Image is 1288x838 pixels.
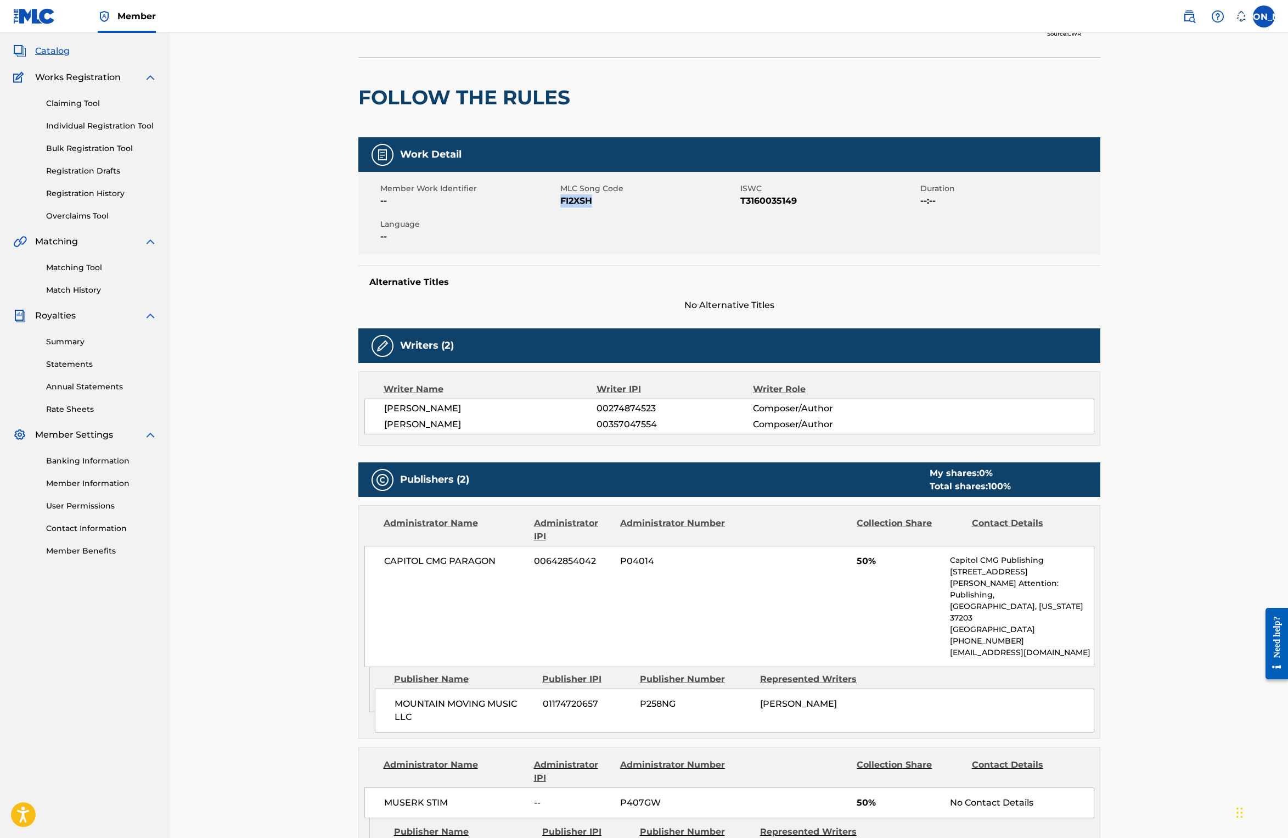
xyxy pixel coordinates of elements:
span: 50% [857,796,942,809]
h5: Work Detail [400,148,462,161]
h5: Writers (2) [400,339,454,352]
div: Contact Details [972,758,1078,785]
a: Contact Information [46,523,157,534]
span: MLC Song Code [560,183,738,194]
div: Publisher Name [394,673,534,686]
span: P258NG [640,697,752,711]
img: Catalog [13,44,26,58]
span: 00642854042 [534,555,612,568]
div: Administrator Number [620,517,727,543]
span: 00357047554 [597,418,752,431]
h5: Alternative Titles [369,277,1089,288]
a: Matching Tool [46,262,157,273]
img: Member Settings [13,428,26,442]
img: Publishers [376,473,389,487]
a: Overclaims Tool [46,210,157,222]
div: Total shares: [930,480,1011,493]
div: Administrator Number [620,758,727,785]
a: Banking Information [46,455,157,467]
div: Writer IPI [597,383,753,396]
span: Works Registration [35,71,121,84]
span: 100 % [988,481,1011,491]
span: Composer/Author [753,402,895,415]
a: Statements [46,359,157,370]
span: 01174720657 [543,697,632,711]
a: Summary [46,336,157,348]
img: expand [144,235,157,248]
div: Represented Writers [760,673,872,686]
span: Language [380,219,558,230]
iframe: Chat Widget [1233,785,1288,838]
span: Royalties [35,309,76,322]
h5: Publishers (2) [400,473,469,486]
div: Administrator Name [384,517,526,543]
span: [PERSON_NAME] [384,402,597,415]
div: No Contact Details [950,796,1093,809]
span: Member Settings [35,428,113,442]
div: Drag [1236,796,1243,829]
span: P04014 [620,555,727,568]
p: [STREET_ADDRESS][PERSON_NAME] Attention: Publishing, [950,566,1093,601]
span: ISWC [740,183,918,194]
img: Matching [13,235,27,248]
div: User Menu [1253,5,1275,27]
span: 50% [857,555,942,568]
h2: FOLLOW THE RULES [358,85,576,110]
p: [GEOGRAPHIC_DATA], [US_STATE] 37203 [950,601,1093,624]
span: Matching [35,235,78,248]
span: [PERSON_NAME] [384,418,597,431]
div: Publisher Number [640,673,752,686]
img: Top Rightsholder [98,10,111,23]
a: CatalogCatalog [13,44,70,58]
span: P407GW [620,796,727,809]
span: MOUNTAIN MOVING MUSIC LLC [395,697,535,724]
img: Royalties [13,309,26,322]
span: Catalog [35,44,70,58]
div: My shares: [930,467,1011,480]
div: Collection Share [857,517,963,543]
iframe: Resource Center [1257,599,1288,688]
span: -- [380,230,558,243]
a: Bulk Registration Tool [46,143,157,154]
span: 0 % [979,468,993,478]
div: Collection Share [857,758,963,785]
img: expand [144,428,157,442]
div: Help [1207,5,1229,27]
a: Individual Registration Tool [46,120,157,132]
img: expand [144,309,157,322]
p: Capitol CMG Publishing [950,555,1093,566]
span: Member Work Identifier [380,183,558,194]
span: -- [534,796,612,809]
a: User Permissions [46,500,157,512]
a: Match History [46,284,157,296]
div: Administrator IPI [534,758,612,785]
span: No Alternative Titles [358,299,1100,312]
p: [PHONE_NUMBER] [950,635,1093,647]
div: Publisher IPI [542,673,632,686]
span: Composer/Author [753,418,895,431]
span: 00274874523 [597,402,752,415]
img: Work Detail [376,148,389,161]
div: Administrator Name [384,758,526,785]
span: CAPITOL CMG PARAGON [384,555,526,568]
div: Contact Details [972,517,1078,543]
a: Member Information [46,478,157,489]
img: Works Registration [13,71,27,84]
a: Claiming Tool [46,98,157,109]
a: Member Benefits [46,545,157,557]
span: [PERSON_NAME] [760,699,837,709]
span: MUSERK STIM [384,796,526,809]
span: T3160035149 [740,194,918,208]
div: Writer Role [753,383,895,396]
span: -- [380,194,558,208]
span: FI2XSH [560,194,738,208]
a: Public Search [1178,5,1200,27]
span: --:-- [920,194,1098,208]
div: Administrator IPI [534,517,612,543]
a: Rate Sheets [46,404,157,415]
img: search [1183,10,1196,23]
span: Member [117,10,156,23]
